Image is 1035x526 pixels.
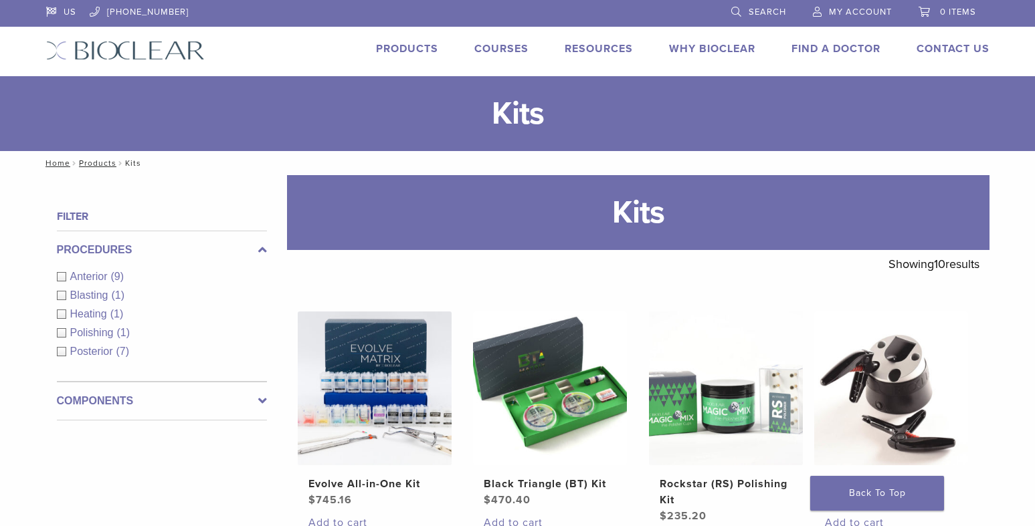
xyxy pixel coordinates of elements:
[810,476,944,511] a: Back To Top
[814,311,969,508] a: HeatSync KitHeatSync Kit $1,041.70
[472,311,628,508] a: Black Triangle (BT) KitBlack Triangle (BT) Kit $470.40
[46,41,205,60] img: Bioclear
[57,393,267,409] label: Components
[308,476,441,492] h2: Evolve All-in-One Kit
[888,250,979,278] p: Showing results
[70,160,79,166] span: /
[791,42,880,55] a: Find A Doctor
[70,308,110,319] span: Heating
[669,42,755,55] a: Why Bioclear
[649,311,803,465] img: Rockstar (RS) Polishing Kit
[484,476,616,492] h2: Black Triangle (BT) Kit
[934,257,945,271] span: 10
[648,311,804,524] a: Rockstar (RS) Polishing KitRockstar (RS) Polishing Kit $235.20
[70,346,116,357] span: Posterior
[57,209,267,225] h4: Filter
[70,271,111,282] span: Anterior
[940,7,976,17] span: 0 items
[298,311,452,465] img: Evolve All-in-One Kit
[484,493,531,507] bdi: 470.40
[111,289,124,301] span: (1)
[41,158,70,168] a: Home
[70,327,117,338] span: Polishing
[111,271,124,282] span: (9)
[565,42,633,55] a: Resources
[484,493,491,507] span: $
[660,509,667,523] span: $
[308,493,316,507] span: $
[749,7,786,17] span: Search
[308,493,352,507] bdi: 745.16
[660,476,792,508] h2: Rockstar (RS) Polishing Kit
[660,509,707,523] bdi: 235.20
[474,42,529,55] a: Courses
[116,327,130,338] span: (1)
[814,311,968,465] img: HeatSync Kit
[36,151,1000,175] nav: Kits
[473,311,627,465] img: Black Triangle (BT) Kit
[287,175,990,250] h1: Kits
[57,242,267,258] label: Procedures
[829,7,892,17] span: My Account
[79,158,116,168] a: Products
[297,311,453,508] a: Evolve All-in-One KitEvolve All-in-One Kit $745.16
[376,42,438,55] a: Products
[116,346,130,357] span: (7)
[116,160,125,166] span: /
[110,308,124,319] span: (1)
[70,289,112,301] span: Blasting
[917,42,990,55] a: Contact Us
